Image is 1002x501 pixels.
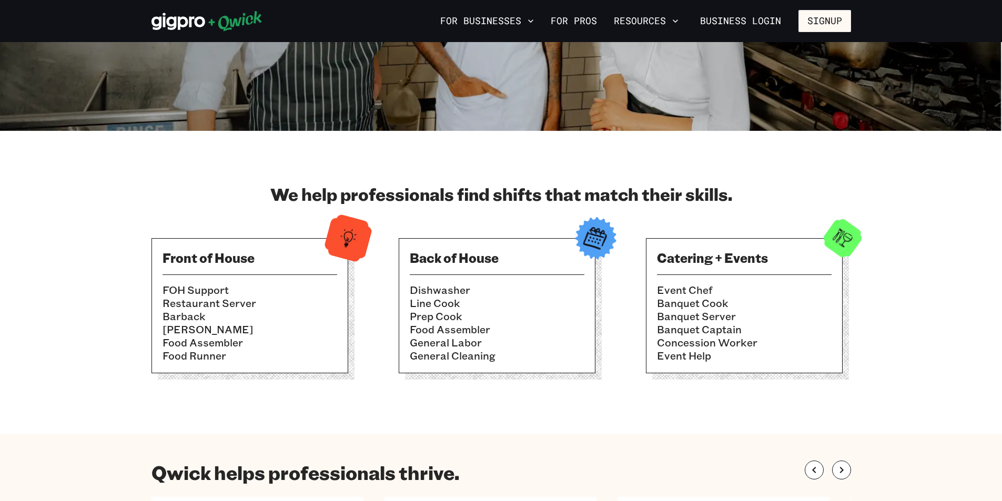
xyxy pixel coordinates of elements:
[546,12,601,30] a: For Pros
[657,323,832,336] li: Banquet Captain
[163,283,337,296] li: FOH Support
[151,461,459,484] h1: Qwick helps professionals thrive.
[163,249,337,266] h3: Front of House
[410,249,584,266] h3: Back of House
[610,12,683,30] button: Resources
[163,336,337,349] li: Food Assembler
[657,249,832,266] h3: Catering + Events
[410,349,584,362] li: General Cleaning
[657,296,832,310] li: Banquet Cook
[163,310,337,323] li: Barback
[657,336,832,349] li: Concession Worker
[151,183,851,205] h2: We help professionals find shifts that match their skills.
[163,349,337,362] li: Food Runner
[436,12,538,30] button: For Businesses
[657,283,832,296] li: Event Chef
[163,296,337,310] li: Restaurant Server
[163,323,337,336] li: [PERSON_NAME]
[410,283,584,296] li: Dishwasher
[657,349,832,362] li: Event Help
[691,10,790,32] a: Business Login
[657,310,832,323] li: Banquet Server
[410,336,584,349] li: General Labor
[410,323,584,336] li: Food Assembler
[410,310,584,323] li: Prep Cook
[410,296,584,310] li: Line Cook
[798,10,851,32] button: Signup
